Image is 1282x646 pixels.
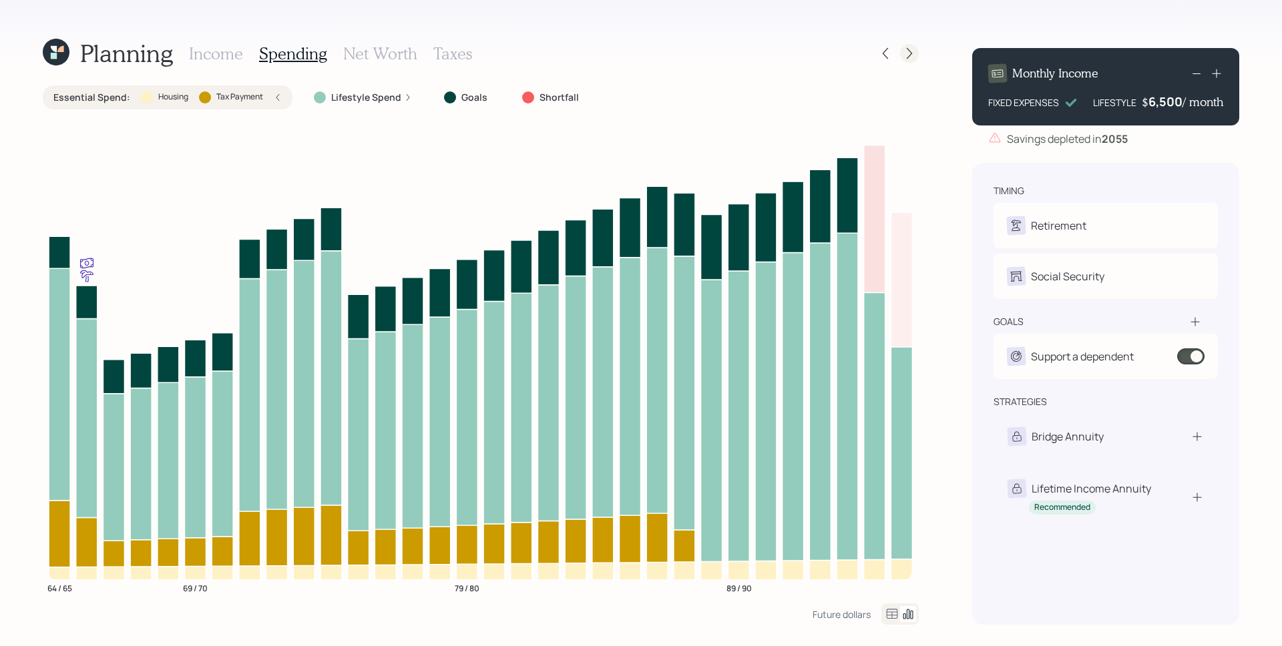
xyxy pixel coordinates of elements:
[994,395,1047,408] div: strategies
[1183,95,1223,109] h4: / month
[1007,131,1128,147] div: Savings depleted in
[813,608,871,621] div: Future dollars
[1032,480,1151,497] div: Lifetime Income Annuity
[1031,218,1086,234] div: Retirement
[1012,66,1098,81] h4: Monthly Income
[331,91,401,104] label: Lifestyle Spend
[726,582,752,593] tspan: 89 / 90
[455,582,479,593] tspan: 79 / 80
[988,95,1059,109] div: FIXED EXPENSES
[1031,268,1104,284] div: Social Security
[994,184,1024,198] div: timing
[1142,95,1148,109] h4: $
[1034,502,1090,513] div: Recommended
[1093,95,1136,109] div: LIFESTYLE
[216,91,263,103] label: Tax Payment
[343,44,417,63] h3: Net Worth
[433,44,472,63] h3: Taxes
[994,315,1024,328] div: goals
[1031,348,1134,364] div: Support a dependent
[183,582,208,593] tspan: 69 / 70
[53,91,130,104] label: Essential Spend :
[461,91,487,104] label: Goals
[158,91,188,103] label: Housing
[1032,428,1104,444] div: Bridge Annuity
[80,39,173,67] h1: Planning
[259,44,327,63] h3: Spending
[1148,93,1183,109] div: 6,500
[540,91,579,104] label: Shortfall
[189,44,243,63] h3: Income
[47,582,72,593] tspan: 64 / 65
[1102,131,1128,146] b: 2055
